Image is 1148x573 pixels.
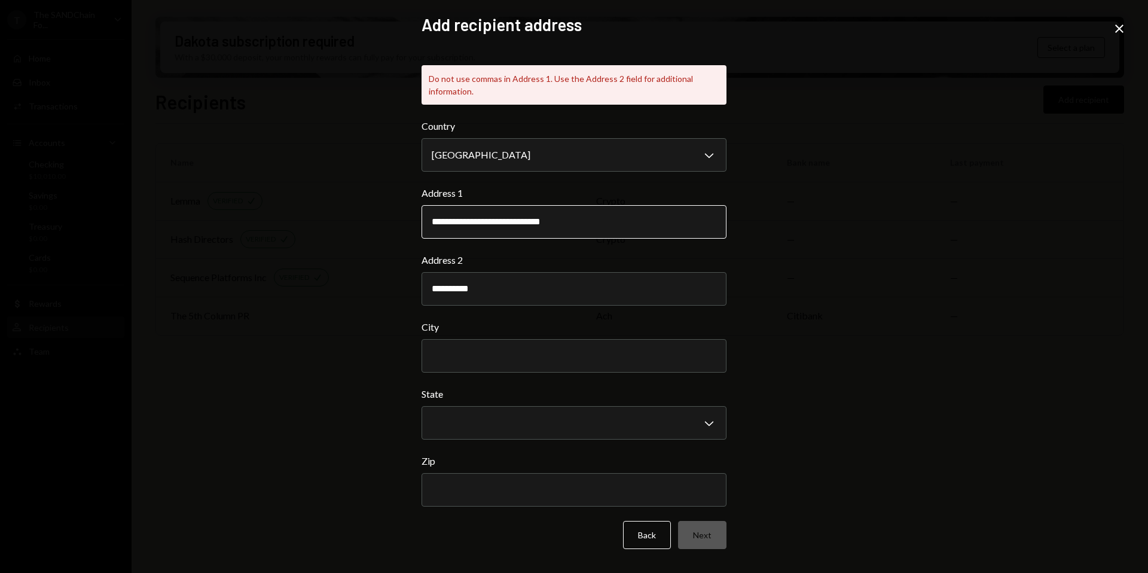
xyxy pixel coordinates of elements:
[623,521,671,549] button: Back
[422,186,726,200] label: Address 1
[422,13,726,36] h2: Add recipient address
[422,320,726,334] label: City
[422,454,726,468] label: Zip
[422,387,726,401] label: State
[422,65,726,105] div: Do not use commas in Address 1. Use the Address 2 field for additional information.
[422,253,726,267] label: Address 2
[422,138,726,172] button: Country
[422,119,726,133] label: Country
[422,406,726,440] button: State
